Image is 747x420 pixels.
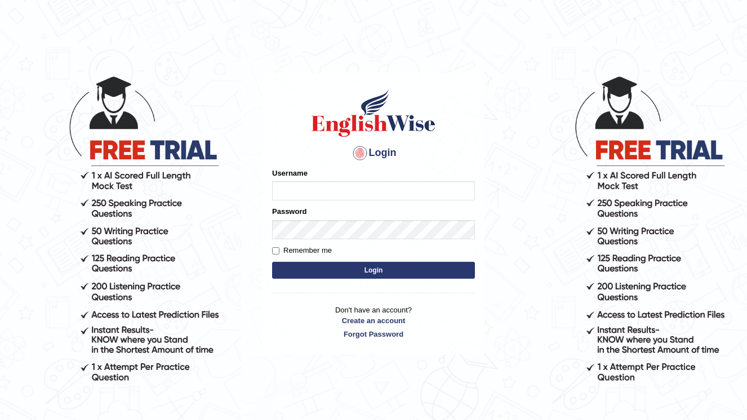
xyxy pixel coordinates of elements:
[272,247,279,254] input: Remember me
[272,305,475,339] p: Don't have an account?
[272,262,475,279] button: Login
[272,168,308,178] label: Username
[272,206,306,217] label: Password
[272,315,475,326] a: Create an account
[272,329,475,339] a: Forgot Password
[272,245,332,256] label: Remember me
[309,88,438,138] img: Logo of English Wise sign in for intelligent practice with AI
[272,144,475,162] h4: Login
